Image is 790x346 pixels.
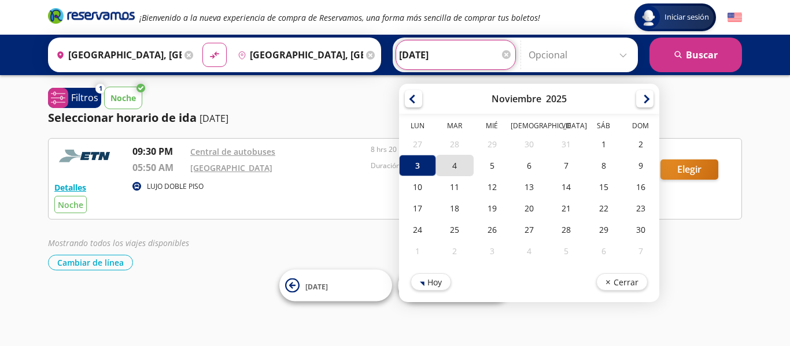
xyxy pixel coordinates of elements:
div: 16-Nov-25 [622,176,659,198]
div: 29-Oct-25 [474,133,511,155]
p: 8 hrs 20 mins [371,144,545,155]
a: Brand Logo [48,7,135,28]
div: 24-Nov-25 [399,219,436,240]
p: 05:50 AM [132,161,184,174]
div: 05-Nov-25 [474,155,511,176]
div: 17-Nov-25 [399,198,436,219]
div: 10-Nov-25 [399,176,436,198]
p: LUJO DOBLE PISO [147,181,204,192]
div: 04-Dic-25 [511,240,548,262]
input: Buscar Destino [233,40,363,69]
div: 06-Nov-25 [511,155,548,176]
img: RESERVAMOS [54,144,118,168]
div: 04-Nov-25 [436,155,473,176]
div: 14-Nov-25 [548,176,585,198]
button: [DATE]Desde:$1,326MXN [398,270,511,302]
div: 15-Nov-25 [585,176,622,198]
span: 1 [99,84,102,94]
input: Buscar Origen [51,40,182,69]
em: ¡Bienvenido a la nueva experiencia de compra de Reservamos, una forma más sencilla de comprar tus... [139,12,540,23]
div: 07-Dic-25 [622,240,659,262]
div: 29-Nov-25 [585,219,622,240]
div: 07-Nov-25 [548,155,585,176]
span: Iniciar sesión [660,12,714,23]
div: 26-Nov-25 [474,219,511,240]
p: [DATE] [200,111,228,125]
th: Viernes [548,121,585,133]
div: 12-Nov-25 [474,176,511,198]
p: Filtros [71,91,98,105]
div: 11-Nov-25 [436,176,473,198]
div: 20-Nov-25 [511,198,548,219]
button: Hoy [411,273,451,291]
p: Noche [110,92,136,104]
div: 13-Nov-25 [511,176,548,198]
p: Seleccionar horario de ida [48,109,197,127]
div: 28-Oct-25 [436,133,473,155]
div: 30-Oct-25 [511,133,548,155]
p: Duración [371,161,545,171]
th: Sábado [585,121,622,133]
th: Lunes [399,121,436,133]
div: 02-Dic-25 [436,240,473,262]
input: Elegir Fecha [399,40,512,69]
span: Noche [58,199,83,210]
button: Detalles [54,181,86,194]
a: Central de autobuses [190,146,275,157]
th: Martes [436,121,473,133]
div: 02-Nov-25 [622,133,659,155]
div: Noviembre [492,92,541,105]
div: 27-Oct-25 [399,133,436,155]
div: 06-Dic-25 [585,240,622,262]
button: [DATE] [279,270,392,302]
th: Jueves [511,121,548,133]
div: 22-Nov-25 [585,198,622,219]
span: [DATE] [305,281,328,291]
button: Cerrar [596,273,648,291]
div: 19-Nov-25 [474,198,511,219]
button: English [728,10,742,25]
p: 09:30 PM [132,144,184,158]
input: Opcional [529,40,632,69]
div: 25-Nov-25 [436,219,473,240]
button: Buscar [649,38,742,72]
div: 31-Oct-25 [548,133,585,155]
div: 01-Nov-25 [585,133,622,155]
div: 27-Nov-25 [511,219,548,240]
button: Elegir [660,159,718,180]
th: Miércoles [474,121,511,133]
div: 01-Dic-25 [399,240,436,262]
div: 23-Nov-25 [622,198,659,219]
div: 21-Nov-25 [548,198,585,219]
button: 1Filtros [48,88,101,108]
div: 03-Nov-25 [399,155,436,176]
i: Brand Logo [48,7,135,24]
button: Cambiar de línea [48,255,133,270]
div: 09-Nov-25 [622,155,659,176]
button: Noche [104,87,142,109]
div: 18-Nov-25 [436,198,473,219]
em: Mostrando todos los viajes disponibles [48,237,189,248]
div: 30-Nov-25 [622,219,659,240]
div: 05-Dic-25 [548,240,585,262]
div: 03-Dic-25 [474,240,511,262]
div: 2025 [546,92,567,105]
div: 08-Nov-25 [585,155,622,176]
div: 28-Nov-25 [548,219,585,240]
a: [GEOGRAPHIC_DATA] [190,162,272,173]
th: Domingo [622,121,659,133]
